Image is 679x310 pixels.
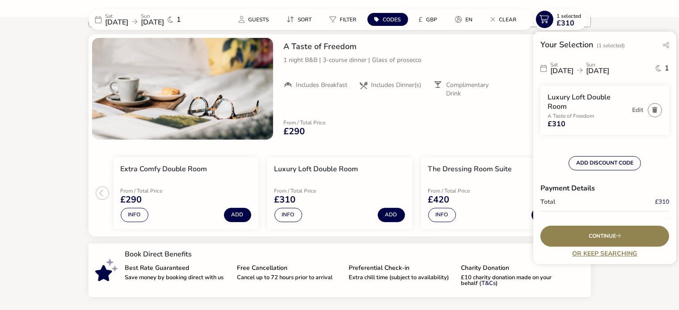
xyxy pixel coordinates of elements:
[367,13,408,26] button: Codes
[237,275,342,281] p: Cancel up to 72 hours prior to arrival
[461,275,566,286] p: £10 charity donation made on your behalf ( )
[280,13,319,26] button: Sort
[550,66,574,76] span: [DATE]
[263,154,417,233] swiper-slide: 2 / 3
[284,120,326,125] p: From / Total Price
[548,113,628,119] p: A Taste of Freedom
[428,195,450,204] span: £420
[484,13,524,26] button: Clear
[481,279,496,287] a: T&Cs
[274,195,296,204] span: £310
[540,214,643,227] p: Pay Now
[92,38,273,140] swiper-slide: 1 / 1
[249,16,269,23] span: Guests
[274,188,338,194] p: From / Total Price
[569,156,641,170] button: ADD DISCOUNT CODE
[121,208,148,222] button: Info
[349,275,454,281] p: Extra chill time (subject to availability)
[224,208,251,222] button: Add
[632,107,643,113] button: Edit
[121,165,207,174] h3: Extra Comfy Double Room
[499,16,517,23] span: Clear
[534,9,591,30] naf-pibe-menu-bar-item: 1 Selected£310
[105,17,129,27] span: [DATE]
[125,251,573,258] p: Book Direct Benefits
[323,13,367,26] naf-pibe-menu-bar-item: Filter
[540,226,669,247] div: Continue
[383,16,401,23] span: Codes
[141,13,164,19] p: Sun
[125,265,230,271] p: Best Rate Guaranteed
[237,265,342,271] p: Free Cancellation
[323,13,364,26] button: Filter
[105,13,129,19] p: Sat
[540,58,669,79] div: Sat[DATE]Sun[DATE]1
[466,16,473,23] span: en
[349,265,454,271] p: Preferential Check-in
[548,120,565,128] span: £310
[232,13,276,26] button: Guests
[296,81,348,89] span: Includes Breakfast
[597,42,625,49] span: (1 Selected)
[141,17,164,27] span: [DATE]
[412,13,445,26] button: £GBP
[550,62,574,67] p: Sat
[586,66,609,76] span: [DATE]
[284,41,584,52] h2: A Taste of Freedom
[540,39,593,50] h2: Your Selection
[589,233,621,239] span: Continue
[448,13,484,26] naf-pibe-menu-bar-item: en
[274,208,302,222] button: Info
[277,34,591,105] div: A Taste of Freedom1 night B&B | 3-course dinner | Glass of proseccoIncludes BreakfastIncludes Din...
[461,265,566,271] p: Charity Donation
[109,154,263,233] swiper-slide: 1 / 3
[340,16,357,23] span: Filter
[280,13,323,26] naf-pibe-menu-bar-item: Sort
[484,13,527,26] naf-pibe-menu-bar-item: Clear
[557,12,582,20] span: 1 Selected
[428,188,492,194] p: From / Total Price
[284,55,584,65] p: 1 night B&B | 3-course dinner | Glass of prosecco
[655,199,669,205] span: £310
[586,62,609,67] p: Sun
[121,188,184,194] p: From / Total Price
[531,208,559,222] button: Add
[371,81,421,89] span: Includes Dinner(s)
[662,217,669,223] span: £0
[446,81,502,97] span: Complimentary Drink
[557,20,575,27] span: £310
[89,9,223,30] div: Sat[DATE]Sun[DATE]1
[428,208,456,222] button: Info
[232,13,280,26] naf-pibe-menu-bar-item: Guests
[298,16,312,23] span: Sort
[540,178,669,199] h3: Payment Details
[412,13,448,26] naf-pibe-menu-bar-item: £GBP
[419,15,423,24] i: £
[448,13,480,26] button: en
[378,208,405,222] button: Add
[274,165,358,174] h3: Luxury Loft Double Room
[428,165,512,174] h3: The Dressing Room Suite
[665,65,669,72] span: 1
[548,93,628,112] h3: Luxury Loft Double Room
[121,195,142,204] span: £290
[534,9,587,30] button: 1 Selected£310
[284,127,305,136] span: £290
[426,16,438,23] span: GBP
[540,250,669,257] a: Or Keep Searching
[177,16,181,23] span: 1
[417,154,570,233] swiper-slide: 3 / 3
[367,13,412,26] naf-pibe-menu-bar-item: Codes
[540,199,643,205] p: Total
[125,275,230,281] p: Save money by booking direct with us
